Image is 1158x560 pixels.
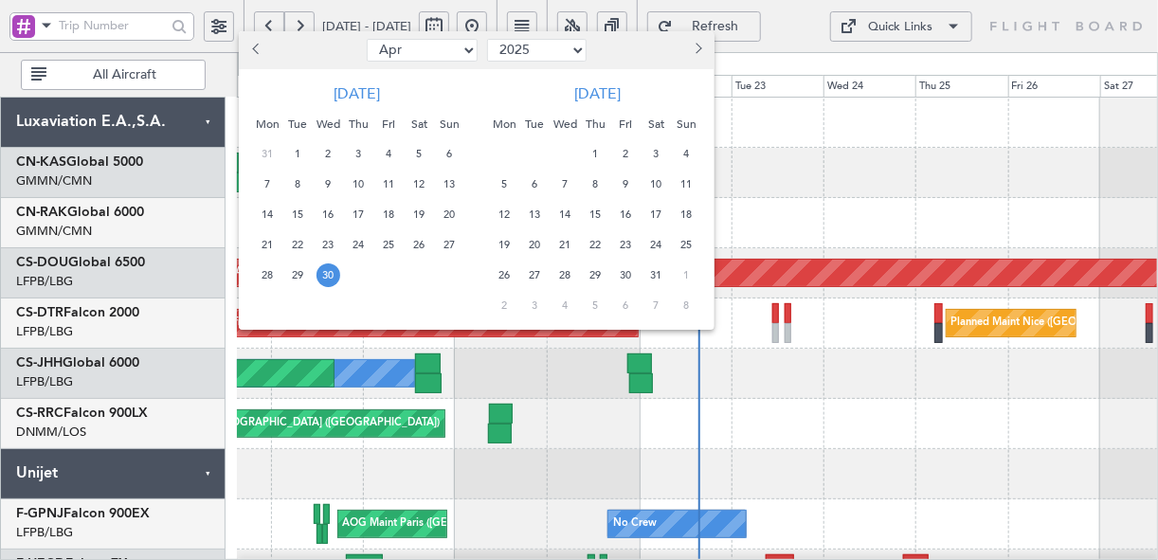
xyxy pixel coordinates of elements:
[519,170,550,200] div: 6-5-2025
[313,139,343,170] div: 2-4-2025
[256,172,280,196] span: 7
[671,291,701,321] div: 8-6-2025
[614,233,638,257] span: 23
[671,230,701,261] div: 25-5-2025
[343,109,373,139] div: Thu
[523,233,547,257] span: 20
[377,233,401,257] span: 25
[343,230,373,261] div: 24-4-2025
[434,170,464,200] div: 13-4-2025
[317,172,340,196] span: 9
[519,109,550,139] div: Tue
[671,200,701,230] div: 18-5-2025
[610,109,641,139] div: Fri
[313,261,343,291] div: 30-4-2025
[438,233,461,257] span: 27
[553,294,577,317] span: 4
[282,230,313,261] div: 22-4-2025
[313,170,343,200] div: 9-4-2025
[489,230,519,261] div: 19-5-2025
[313,200,343,230] div: 16-4-2025
[580,200,610,230] div: 15-5-2025
[317,203,340,226] span: 16
[407,203,431,226] span: 19
[317,142,340,166] span: 2
[580,109,610,139] div: Thu
[347,142,371,166] span: 3
[550,170,580,200] div: 7-5-2025
[610,291,641,321] div: 6-6-2025
[614,294,638,317] span: 6
[675,294,698,317] span: 8
[373,200,404,230] div: 18-4-2025
[489,109,519,139] div: Mon
[550,261,580,291] div: 28-5-2025
[246,35,267,65] button: Previous month
[286,172,310,196] span: 8
[584,142,607,166] span: 1
[641,230,671,261] div: 24-5-2025
[286,233,310,257] span: 22
[434,109,464,139] div: Sun
[317,263,340,287] span: 30
[641,291,671,321] div: 7-6-2025
[671,139,701,170] div: 4-5-2025
[614,263,638,287] span: 30
[377,142,401,166] span: 4
[343,170,373,200] div: 10-4-2025
[252,230,282,261] div: 21-4-2025
[343,139,373,170] div: 3-4-2025
[377,203,401,226] span: 18
[373,139,404,170] div: 4-4-2025
[641,200,671,230] div: 17-5-2025
[553,172,577,196] span: 7
[550,109,580,139] div: Wed
[343,200,373,230] div: 17-4-2025
[610,200,641,230] div: 16-5-2025
[404,170,434,200] div: 12-4-2025
[671,109,701,139] div: Sun
[641,261,671,291] div: 31-5-2025
[519,200,550,230] div: 13-5-2025
[282,109,313,139] div: Tue
[523,203,547,226] span: 13
[644,294,668,317] span: 7
[347,203,371,226] span: 17
[493,203,516,226] span: 12
[675,203,698,226] span: 18
[438,172,461,196] span: 13
[282,170,313,200] div: 8-4-2025
[367,39,478,62] select: Select month
[580,170,610,200] div: 8-5-2025
[493,263,516,287] span: 26
[489,291,519,321] div: 2-6-2025
[584,172,607,196] span: 8
[580,230,610,261] div: 22-5-2025
[553,203,577,226] span: 14
[404,139,434,170] div: 5-4-2025
[644,203,668,226] span: 17
[286,203,310,226] span: 15
[252,139,282,170] div: 31-3-2025
[493,233,516,257] span: 19
[404,230,434,261] div: 26-4-2025
[286,263,310,287] span: 29
[373,109,404,139] div: Fri
[286,142,310,166] span: 1
[644,263,668,287] span: 31
[580,139,610,170] div: 1-5-2025
[523,263,547,287] span: 27
[671,261,701,291] div: 1-6-2025
[519,230,550,261] div: 20-5-2025
[489,170,519,200] div: 5-5-2025
[347,172,371,196] span: 10
[256,263,280,287] span: 28
[644,142,668,166] span: 3
[580,291,610,321] div: 5-6-2025
[256,233,280,257] span: 21
[252,200,282,230] div: 14-4-2025
[282,200,313,230] div: 15-4-2025
[313,109,343,139] div: Wed
[580,261,610,291] div: 29-5-2025
[256,142,280,166] span: 31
